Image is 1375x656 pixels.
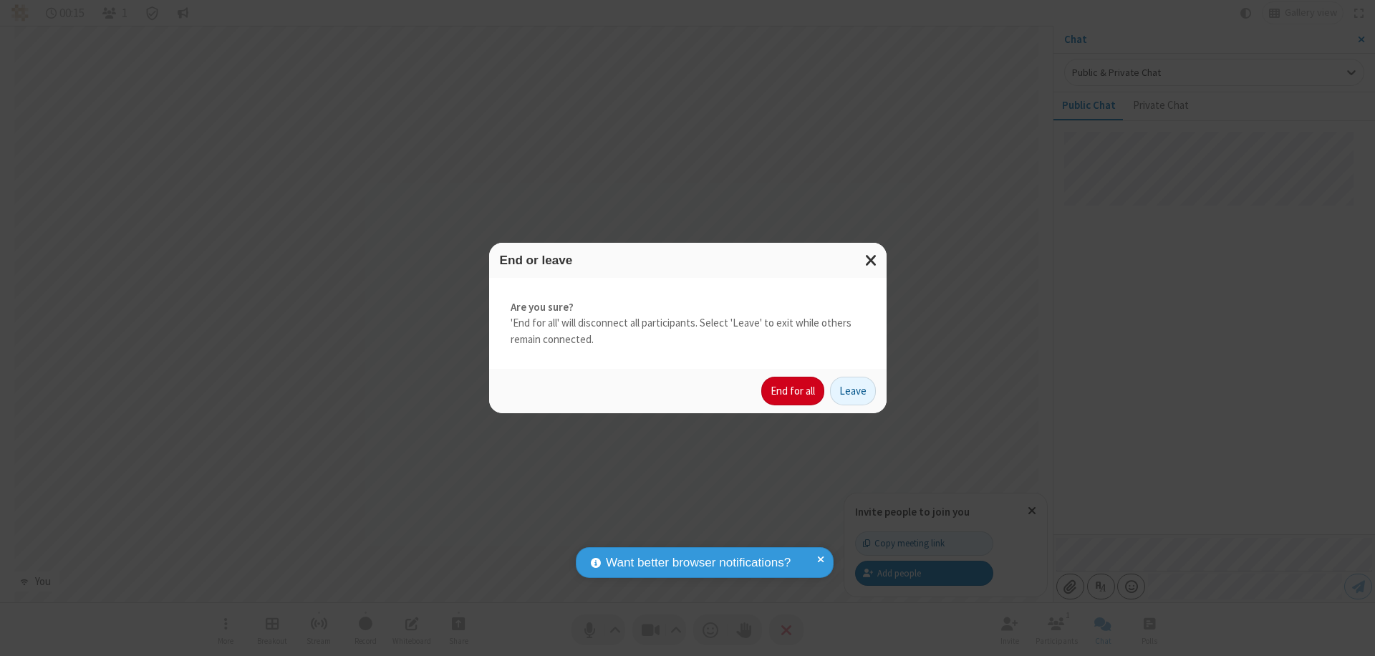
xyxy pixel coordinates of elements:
span: Want better browser notifications? [606,554,791,572]
h3: End or leave [500,254,876,267]
strong: Are you sure? [511,299,865,316]
button: Close modal [857,243,887,278]
div: 'End for all' will disconnect all participants. Select 'Leave' to exit while others remain connec... [489,278,887,370]
button: End for all [761,377,824,405]
button: Leave [830,377,876,405]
